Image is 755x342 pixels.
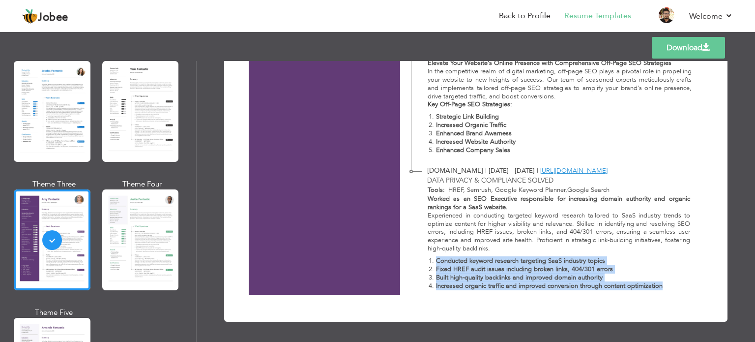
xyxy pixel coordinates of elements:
[436,273,603,282] strong: Built high-quality backlinks and improved domain authority
[22,8,68,24] a: Jobee
[427,176,553,185] span: Data Privacy & Compliance Solved
[436,121,506,129] strong: Increased Organic Traffic
[436,137,516,146] strong: Increased Website Authority
[427,166,483,175] span: [DOMAIN_NAME]
[428,59,671,67] strong: Elevate Your Website's Online Presence with Comprehensive Off-Page SEO Strategies
[436,129,512,138] strong: Enhanced Brand Awarness
[436,265,613,274] strong: Fixed HREF audit issues including broken links, 404/301 errors
[428,194,690,212] strong: Worked as an SEO Executive responsible for increasing domain authority and organic rankings for a...
[38,12,68,23] span: Jobee
[485,166,487,175] span: |
[16,179,92,189] div: Theme Three
[436,146,510,155] strong: Enhanced Company Sales
[428,186,445,194] b: Tools:
[540,166,608,175] a: [URL][DOMAIN_NAME]
[537,166,538,175] span: |
[489,166,535,175] span: [DATE] - [DATE]
[104,179,181,189] div: Theme Four
[652,37,725,59] a: Download
[499,10,551,22] a: Back to Profile
[16,308,92,318] div: Theme Five
[659,7,674,23] img: Profile Img
[436,112,499,121] strong: Strategic Link Building
[689,10,733,22] a: Welcome
[436,281,663,290] strong: Increased organic traffic and improved conversion through content optimization
[428,100,512,109] strong: Key Off-Page SEO Strategies:
[445,186,690,195] p: HREF, Semrush, Google Keyword Planner,Google Search
[564,10,631,22] a: Resume Templates
[436,256,605,265] strong: Conducted keyword research targeting SaaS industry topics
[428,67,692,101] p: In the competitive realm of digital marketing, off-page SEO plays a pivotal role in propelling yo...
[428,212,690,253] p: Experienced in conducting targeted keyword research tailored to SaaS industry trends to optimize ...
[22,8,38,24] img: jobee.io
